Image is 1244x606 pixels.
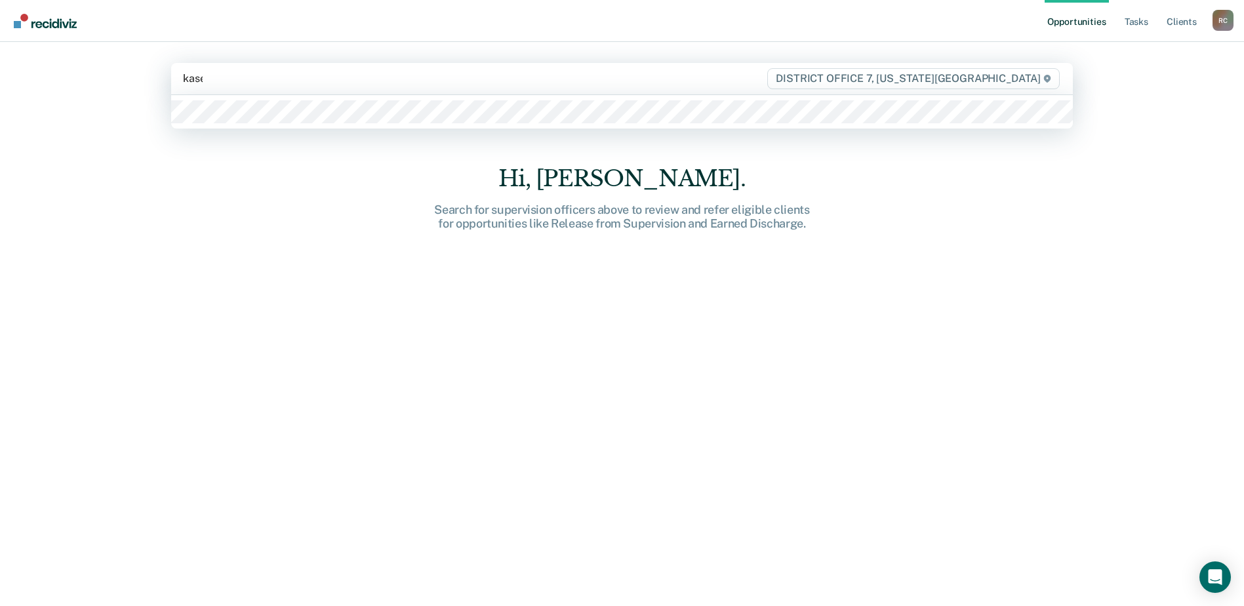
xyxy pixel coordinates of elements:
[412,165,832,192] div: Hi, [PERSON_NAME].
[1199,561,1231,593] div: Open Intercom Messenger
[14,14,77,28] img: Recidiviz
[412,203,832,231] div: Search for supervision officers above to review and refer eligible clients for opportunities like...
[767,68,1059,89] span: DISTRICT OFFICE 7, [US_STATE][GEOGRAPHIC_DATA]
[1213,10,1234,31] button: Profile dropdown button
[1213,10,1234,31] div: R C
